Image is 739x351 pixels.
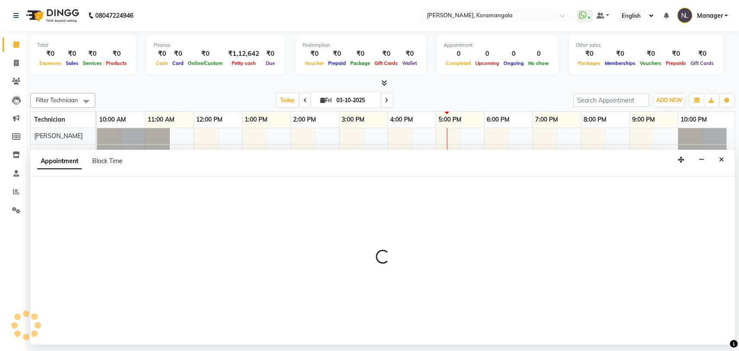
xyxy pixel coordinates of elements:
span: [PERSON_NAME] [34,132,83,140]
span: No show [526,60,551,66]
span: Completed [444,60,473,66]
a: 1:00 PM [242,113,270,126]
a: 9:00 PM [630,113,657,126]
div: 0 [526,49,551,59]
a: 11:00 AM [145,113,177,126]
div: ₹0 [303,49,326,59]
span: Technician [34,116,65,123]
a: 5:00 PM [436,113,463,126]
span: Packages [576,60,603,66]
span: ADD NEW [656,97,682,103]
span: Prepaid [326,60,348,66]
div: ₹0 [64,49,81,59]
span: Manager [697,11,723,20]
span: Due [264,60,277,66]
div: ₹0 [81,49,104,59]
div: ₹0 [603,49,638,59]
div: Total [37,42,129,49]
div: ₹0 [664,49,688,59]
input: Search Appointment [573,93,649,107]
span: Online/Custom [186,60,225,66]
span: Appointment [37,154,82,169]
div: ₹0 [348,49,372,59]
span: Petty cash [229,60,258,66]
span: Cash [154,60,170,66]
div: ₹0 [638,49,664,59]
a: 3:00 PM [339,113,367,126]
span: Block Time [92,157,123,165]
div: ₹0 [154,49,170,59]
b: 08047224946 [95,3,133,28]
a: 7:00 PM [533,113,560,126]
button: ADD NEW [654,94,684,106]
span: Services [81,60,104,66]
div: ₹0 [263,49,278,59]
a: 10:00 AM [97,113,128,126]
div: 0 [501,49,526,59]
span: Package [348,60,372,66]
span: Today [277,93,298,107]
span: Products [104,60,129,66]
span: Filter Technician [36,97,78,103]
div: ₹0 [326,49,348,59]
div: ₹0 [186,49,225,59]
div: 0 [473,49,501,59]
span: Card [170,60,186,66]
span: Fri [318,97,334,103]
span: Gift Cards [372,60,400,66]
div: Finance [154,42,278,49]
div: ₹0 [576,49,603,59]
span: Voucher [303,60,326,66]
a: 6:00 PM [484,113,512,126]
div: ₹0 [372,49,400,59]
div: Appointment [444,42,551,49]
button: Close [715,153,728,167]
div: ₹0 [37,49,64,59]
span: Expenses [37,60,64,66]
a: 4:00 PM [388,113,415,126]
span: Memberships [603,60,638,66]
div: Other sales [576,42,716,49]
img: Manager [677,8,692,23]
span: [PERSON_NAME] [34,148,83,156]
span: Vouchers [638,60,664,66]
div: ₹0 [170,49,186,59]
div: Redemption [303,42,419,49]
div: ₹0 [688,49,716,59]
div: ₹0 [104,49,129,59]
a: 12:00 PM [194,113,225,126]
div: ₹1,12,642 [225,49,263,59]
a: 10:00 PM [678,113,709,126]
div: 0 [444,49,473,59]
img: logo [22,3,81,28]
a: 2:00 PM [291,113,318,126]
div: ₹0 [400,49,419,59]
span: Sales [64,60,81,66]
span: Upcoming [473,60,501,66]
input: 2025-10-03 [334,94,377,107]
a: 8:00 PM [581,113,609,126]
span: Wallet [400,60,419,66]
span: Ongoing [501,60,526,66]
span: Gift Cards [688,60,716,66]
span: Prepaids [664,60,688,66]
